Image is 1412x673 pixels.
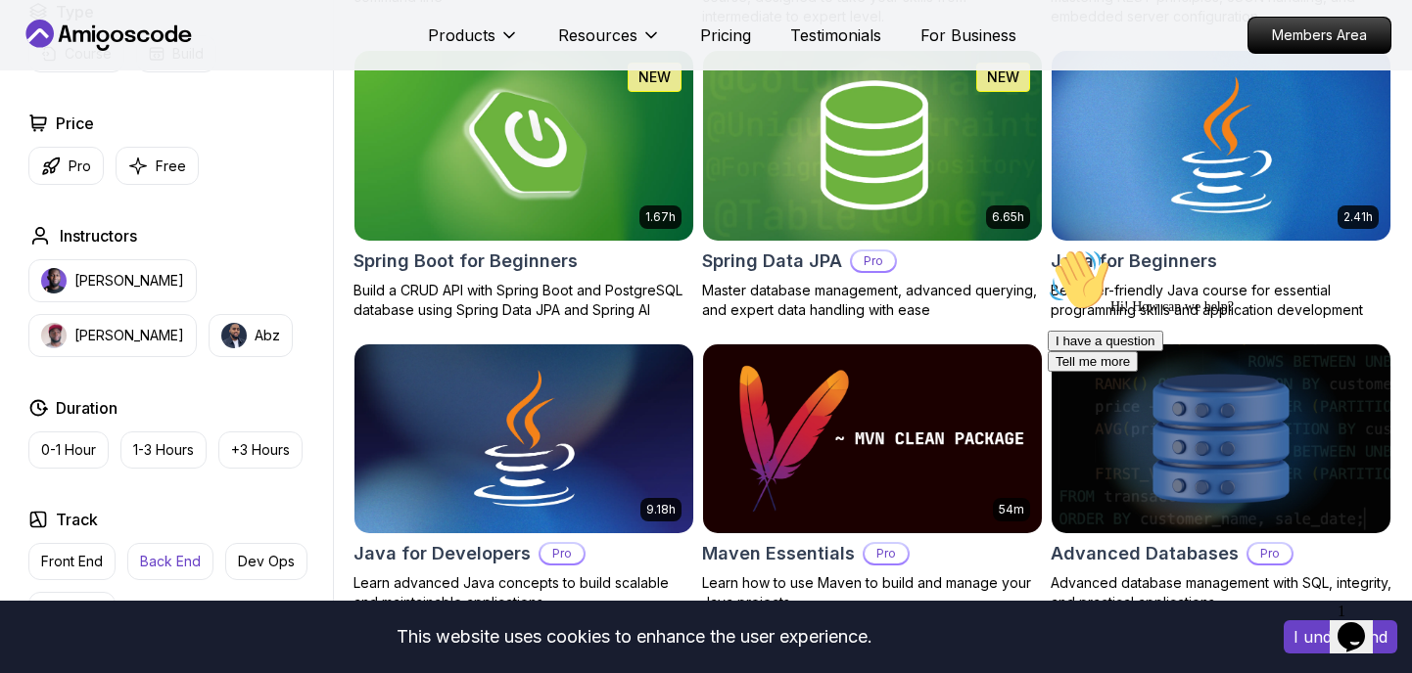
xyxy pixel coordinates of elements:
[127,543,213,580] button: Back End
[28,431,109,469] button: 0-1 Hour
[702,343,1043,613] a: Maven Essentials card54mMaven EssentialsProLearn how to use Maven to build and manage your Java p...
[1284,620,1397,653] button: Accept cookies
[41,323,67,348] img: instructor img
[218,431,303,469] button: +3 Hours
[645,209,676,225] p: 1.67h
[702,50,1043,320] a: Spring Data JPA card6.65hNEWSpring Data JPAProMaster database management, advanced querying, and ...
[1040,241,1392,585] iframe: chat widget
[255,326,280,345] p: Abz
[140,552,201,571] p: Back End
[428,23,519,63] button: Products
[74,271,184,291] p: [PERSON_NAME]
[74,326,184,345] p: [PERSON_NAME]
[238,552,295,571] p: Dev Ops
[8,90,123,111] button: I have a question
[28,543,116,580] button: Front End
[920,23,1016,47] a: For Business
[703,344,1042,534] img: Maven Essentials card
[1051,573,1391,612] p: Advanced database management with SQL, integrity, and practical applications
[1247,17,1391,54] a: Members Area
[646,502,676,517] p: 9.18h
[56,396,118,420] h2: Duration
[56,112,94,135] h2: Price
[15,615,1254,658] div: This website uses cookies to enhance the user experience.
[353,50,694,320] a: Spring Boot for Beginners card1.67hNEWSpring Boot for BeginnersBuild a CRUD API with Spring Boot ...
[8,111,98,131] button: Tell me more
[999,502,1024,517] p: 54m
[354,344,693,534] img: Java for Developers card
[116,147,199,185] button: Free
[353,247,578,275] h2: Spring Boot for Beginners
[702,573,1043,612] p: Learn how to use Maven to build and manage your Java projects
[231,440,290,460] p: +3 Hours
[987,67,1019,87] p: NEW
[558,23,661,63] button: Resources
[852,251,895,271] p: Pro
[354,51,693,241] img: Spring Boot for Beginners card
[702,247,842,275] h2: Spring Data JPA
[8,8,71,70] img: :wave:
[28,147,104,185] button: Pro
[133,440,194,460] p: 1-3 Hours
[353,540,531,567] h2: Java for Developers
[69,157,91,176] p: Pro
[1052,51,1390,241] img: Java for Beginners card
[28,592,116,629] button: Full Stack
[1051,50,1391,320] a: Java for Beginners card2.41hJava for BeginnersBeginner-friendly Java course for essential program...
[353,343,694,613] a: Java for Developers card9.18hJava for DevelopersProLearn advanced Java concepts to build scalable...
[60,224,137,247] h2: Instructors
[156,157,186,176] p: Free
[541,544,584,563] p: Pro
[558,23,637,47] p: Resources
[41,440,96,460] p: 0-1 Hour
[428,23,495,47] p: Products
[1343,209,1373,225] p: 2.41h
[790,23,881,47] a: Testimonials
[120,431,207,469] button: 1-3 Hours
[28,259,197,302] button: instructor img[PERSON_NAME]
[221,323,247,348] img: instructor img
[700,23,751,47] a: Pricing
[56,508,98,531] h2: Track
[638,67,671,87] p: NEW
[702,540,855,567] h2: Maven Essentials
[1330,595,1392,653] iframe: chat widget
[225,543,307,580] button: Dev Ops
[209,314,293,357] button: instructor imgAbz
[992,209,1024,225] p: 6.65h
[702,281,1043,320] p: Master database management, advanced querying, and expert data handling with ease
[8,59,194,73] span: Hi! How can we help?
[353,573,694,612] p: Learn advanced Java concepts to build scalable and maintainable applications.
[865,544,908,563] p: Pro
[703,51,1042,241] img: Spring Data JPA card
[1248,18,1390,53] p: Members Area
[8,8,360,131] div: 👋Hi! How can we help?I have a questionTell me more
[353,281,694,320] p: Build a CRUD API with Spring Boot and PostgreSQL database using Spring Data JPA and Spring AI
[41,552,103,571] p: Front End
[28,314,197,357] button: instructor img[PERSON_NAME]
[41,268,67,293] img: instructor img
